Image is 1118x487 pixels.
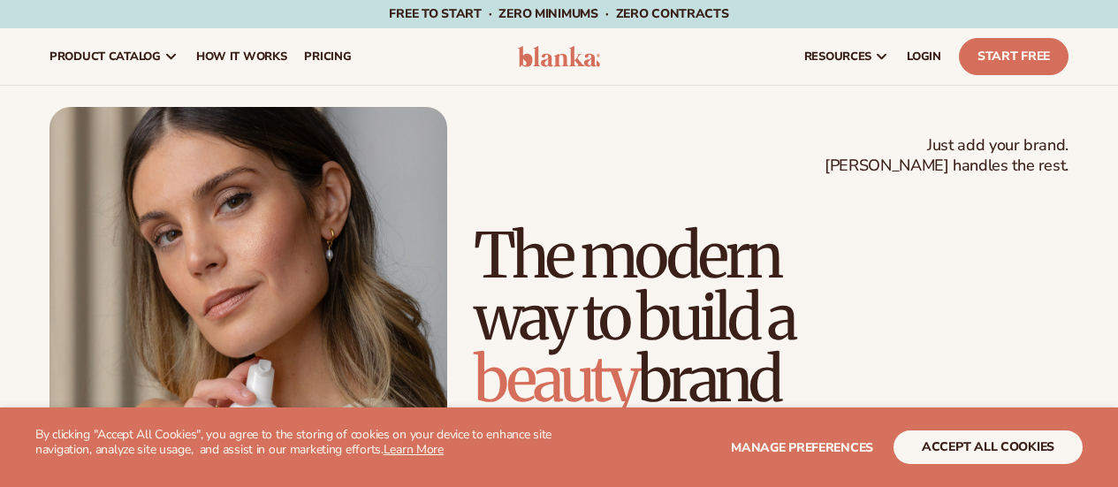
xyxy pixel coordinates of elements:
a: pricing [295,28,360,85]
p: By clicking "Accept All Cookies", you agree to the storing of cookies on your device to enhance s... [35,428,559,458]
a: Learn More [384,441,444,458]
a: Start Free [959,38,1069,75]
span: Free to start · ZERO minimums · ZERO contracts [389,5,728,22]
button: accept all cookies [894,430,1083,464]
button: Manage preferences [731,430,873,464]
a: How It Works [187,28,296,85]
a: resources [795,28,898,85]
span: beauty [474,340,637,418]
span: product catalog [49,49,161,64]
span: LOGIN [907,49,941,64]
a: product catalog [41,28,187,85]
span: How It Works [196,49,287,64]
a: LOGIN [898,28,950,85]
span: resources [804,49,871,64]
span: Just add your brand. [PERSON_NAME] handles the rest. [825,135,1069,177]
img: logo [518,46,601,67]
h1: The modern way to build a brand [474,224,1069,410]
span: pricing [304,49,351,64]
span: Manage preferences [731,439,873,456]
